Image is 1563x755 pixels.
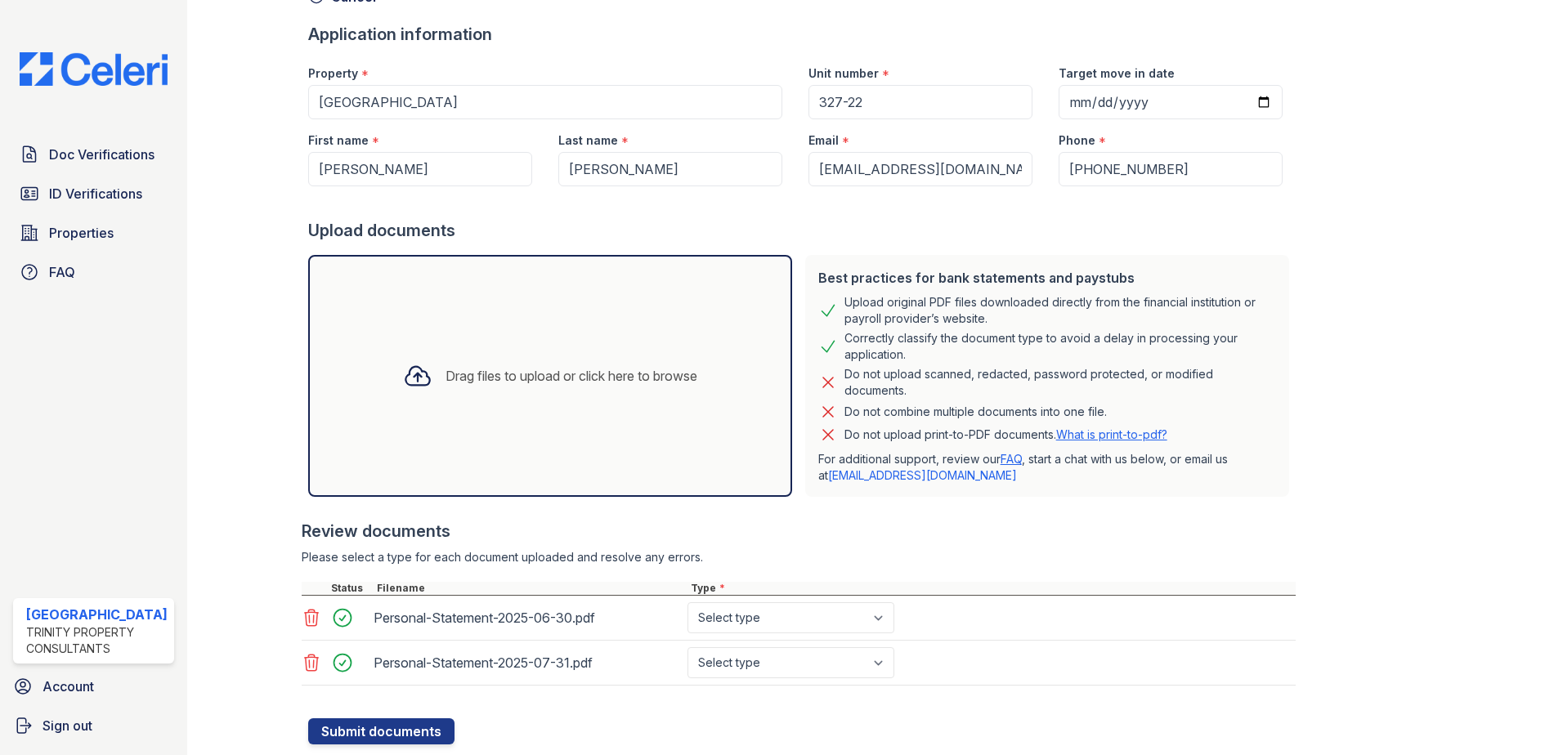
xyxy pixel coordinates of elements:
[844,366,1276,399] div: Do not upload scanned, redacted, password protected, or modified documents.
[1059,65,1175,82] label: Target move in date
[828,468,1017,482] a: [EMAIL_ADDRESS][DOMAIN_NAME]
[844,294,1276,327] div: Upload original PDF files downloaded directly from the financial institution or payroll provider’...
[374,650,681,676] div: Personal-Statement-2025-07-31.pdf
[374,605,681,631] div: Personal-Statement-2025-06-30.pdf
[43,677,94,696] span: Account
[7,52,181,86] img: CE_Logo_Blue-a8612792a0a2168367f1c8372b55b34899dd931a85d93a1a3d3e32e68fde9ad4.png
[308,65,358,82] label: Property
[308,718,455,744] button: Submit documents
[49,145,155,164] span: Doc Verifications
[13,138,174,171] a: Doc Verifications
[687,582,1296,595] div: Type
[49,184,142,203] span: ID Verifications
[49,223,114,243] span: Properties
[844,402,1107,422] div: Do not combine multiple documents into one file.
[308,132,369,149] label: First name
[1059,132,1095,149] label: Phone
[13,256,174,288] a: FAQ
[13,177,174,210] a: ID Verifications
[26,605,168,624] div: [GEOGRAPHIC_DATA]
[7,670,181,703] a: Account
[302,520,1296,543] div: Review documents
[844,330,1276,363] div: Correctly classify the document type to avoid a delay in processing your application.
[26,624,168,657] div: Trinity Property Consultants
[328,582,374,595] div: Status
[49,262,75,282] span: FAQ
[446,366,697,386] div: Drag files to upload or click here to browse
[818,268,1276,288] div: Best practices for bank statements and paystubs
[808,132,839,149] label: Email
[13,217,174,249] a: Properties
[43,716,92,735] span: Sign out
[374,582,687,595] div: Filename
[844,427,1167,443] p: Do not upload print-to-PDF documents.
[558,132,618,149] label: Last name
[7,709,181,742] a: Sign out
[302,549,1296,565] div: Please select a type for each document uploaded and resolve any errors.
[308,219,1296,242] div: Upload documents
[1056,427,1167,441] a: What is print-to-pdf?
[308,23,1296,46] div: Application information
[808,65,879,82] label: Unit number
[818,451,1276,484] p: For additional support, review our , start a chat with us below, or email us at
[1001,452,1022,466] a: FAQ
